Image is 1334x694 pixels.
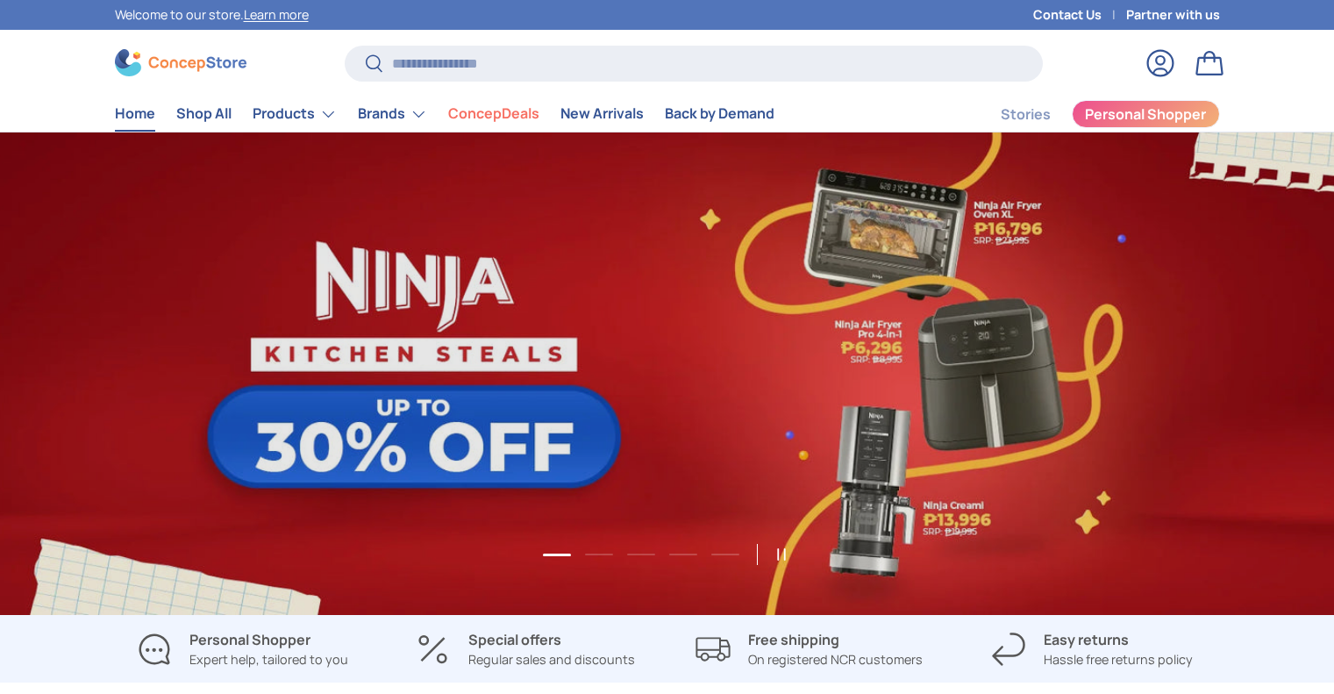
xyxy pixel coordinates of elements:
summary: Products [242,97,347,132]
span: Personal Shopper [1085,107,1206,121]
a: Stories [1001,97,1051,132]
a: ConcepDeals [448,97,539,131]
a: Personal Shopper Expert help, tailored to you [115,629,370,669]
strong: Special offers [468,630,561,649]
p: Regular sales and discounts [468,650,635,669]
a: Back by Demand [665,97,774,131]
a: New Arrivals [560,97,644,131]
a: Learn more [244,6,309,23]
a: Special offers Regular sales and discounts [398,629,653,669]
a: Easy returns Hassle free returns policy [965,629,1220,669]
p: On registered NCR customers [748,650,923,669]
p: Hassle free returns policy [1044,650,1193,669]
a: Contact Us [1033,5,1126,25]
strong: Free shipping [748,630,839,649]
a: Products [253,97,337,132]
strong: Easy returns [1044,630,1129,649]
a: Shop All [176,97,232,131]
a: Home [115,97,155,131]
a: Free shipping On registered NCR customers [681,629,937,669]
summary: Brands [347,97,438,132]
a: Partner with us [1126,5,1220,25]
nav: Primary [115,97,774,132]
a: Personal Shopper [1072,100,1220,128]
img: ConcepStore [115,49,246,76]
strong: Personal Shopper [189,630,310,649]
a: Brands [358,97,427,132]
nav: Secondary [959,97,1220,132]
p: Welcome to our store. [115,5,309,25]
p: Expert help, tailored to you [189,650,348,669]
